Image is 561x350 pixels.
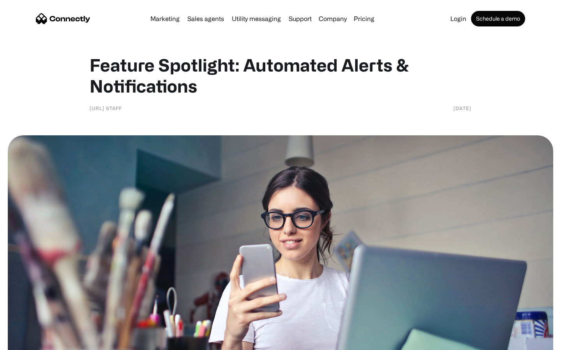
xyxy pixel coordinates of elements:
a: Schedule a demo [471,11,525,26]
a: Login [447,16,469,22]
h1: Feature Spotlight: Automated Alerts & Notifications [90,54,471,96]
div: [DATE] [453,104,471,112]
a: Sales agents [184,16,227,22]
div: Company [319,13,347,24]
div: [URL] staff [90,104,122,112]
a: Pricing [351,16,378,22]
a: Support [286,16,315,22]
a: Utility messaging [229,16,284,22]
a: Marketing [147,16,183,22]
